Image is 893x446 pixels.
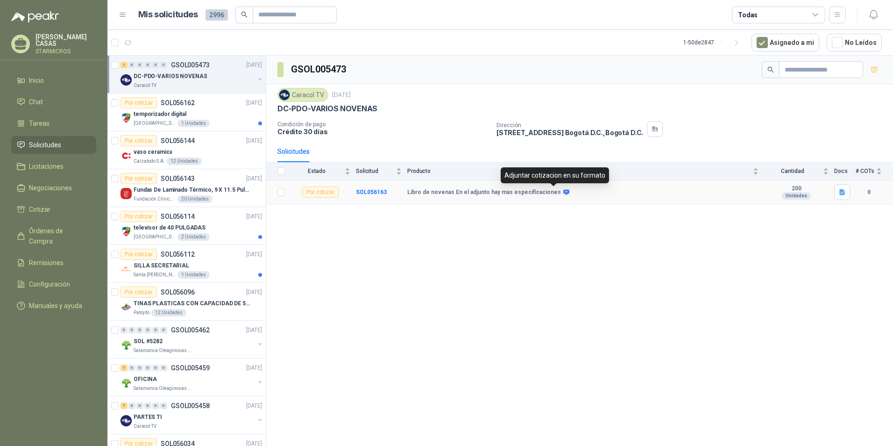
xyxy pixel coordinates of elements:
[120,377,132,388] img: Company Logo
[134,110,186,119] p: temporizador digital
[107,283,266,321] a: Por cotizarSOL056096[DATE] Company LogoTINAS PLASTICAS CON CAPACIDAD DE 50 KGPatojito12 Unidades
[738,10,758,20] div: Todas
[107,207,266,245] a: Por cotizarSOL056114[DATE] Company Logotelevisor de 40 PULGADAS[GEOGRAPHIC_DATA][PERSON_NAME]2 Un...
[161,137,195,144] p: SOL056144
[29,97,43,107] span: Chat
[134,261,189,270] p: SILLA SECRETARIAL
[171,62,210,68] p: GSOL005473
[29,301,82,311] span: Manuales y ayuda
[834,162,856,180] th: Docs
[134,413,162,422] p: PARTES TI
[11,297,96,315] a: Manuales y ayuda
[11,136,96,154] a: Solicitudes
[120,403,128,409] div: 7
[134,375,157,384] p: OFICINA
[134,186,250,194] p: Fundas De Laminado Térmico, 9 X 11.5 Pulgadas
[161,251,195,258] p: SOL056112
[128,403,135,409] div: 0
[134,423,156,430] p: Caracol TV
[856,188,882,197] b: 0
[120,400,264,430] a: 7 0 0 0 0 0 GSOL005458[DATE] Company LogoPARTES TICaracol TV
[246,174,262,183] p: [DATE]
[291,62,347,77] h3: GSOL005473
[120,173,157,184] div: Por cotizar
[107,94,266,131] a: Por cotizarSOL056162[DATE] Company Logotemporizador digital[GEOGRAPHIC_DATA][PERSON_NAME]1 Unidades
[29,140,61,150] span: Solicitudes
[120,226,132,237] img: Company Logo
[134,148,172,157] p: vaso ceramica
[177,195,213,203] div: 20 Unidades
[277,121,489,128] p: Condición de pago
[501,167,609,183] div: Adjuntar cotizacion en su formato
[134,233,176,241] p: [GEOGRAPHIC_DATA][PERSON_NAME]
[160,62,167,68] div: 0
[120,264,132,275] img: Company Logo
[134,72,207,81] p: DC-PDO-VARIOS NOVENAS
[751,34,819,51] button: Asignado a mi
[144,403,151,409] div: 0
[120,287,157,298] div: Por cotizar
[120,365,128,371] div: 1
[206,9,228,21] span: 2996
[246,212,262,221] p: [DATE]
[120,302,132,313] img: Company Logo
[856,162,893,180] th: # COTs
[177,271,210,279] div: 1 Unidades
[246,137,262,145] p: [DATE]
[11,115,96,132] a: Tareas
[764,168,821,174] span: Cantidad
[302,187,339,198] div: Por cotizar
[134,158,165,165] p: Calzatodo S.A.
[291,162,356,180] th: Estado
[120,74,132,86] img: Company Logo
[291,168,343,174] span: Estado
[764,185,829,193] b: 200
[152,403,159,409] div: 0
[277,104,377,114] p: DC-PDO-VARIOS NOVENAS
[246,364,262,373] p: [DATE]
[767,66,774,73] span: search
[407,168,751,174] span: Producto
[120,362,264,392] a: 1 0 0 0 0 0 GSOL005459[DATE] Company LogoOFICINASalamanca Oleaginosas SAS
[136,62,143,68] div: 0
[407,162,764,180] th: Producto
[151,309,186,317] div: 12 Unidades
[161,213,195,220] p: SOL056114
[35,34,96,47] p: [PERSON_NAME] CASAS
[11,222,96,250] a: Órdenes de Compra
[246,402,262,410] p: [DATE]
[134,337,163,346] p: SOL #5282
[29,279,70,289] span: Configuración
[356,189,387,195] a: SOL056163
[134,271,176,279] p: Santa [PERSON_NAME]
[11,254,96,272] a: Remisiones
[120,415,132,426] img: Company Logo
[107,169,266,207] a: Por cotizarSOL056143[DATE] Company LogoFundas De Laminado Térmico, 9 X 11.5 PulgadasFundación Clí...
[246,99,262,108] p: [DATE]
[161,175,195,182] p: SOL056143
[160,327,167,333] div: 0
[35,49,96,54] p: STARMICROS
[246,326,262,335] p: [DATE]
[332,91,351,100] p: [DATE]
[144,365,151,371] div: 0
[138,8,198,22] h1: Mis solicitudes
[277,146,310,157] div: Solicitudes
[160,403,167,409] div: 0
[29,204,50,215] span: Cotizar
[29,75,44,86] span: Inicio
[120,112,132,123] img: Company Logo
[134,299,250,308] p: TINAS PLASTICAS CON CAPACIDAD DE 50 KG
[246,250,262,259] p: [DATE]
[134,223,206,232] p: televisor de 40 PULGADAS
[241,11,248,18] span: search
[683,35,744,50] div: 1 - 50 de 2847
[144,62,151,68] div: 0
[171,327,210,333] p: GSOL005462
[128,365,135,371] div: 0
[246,288,262,297] p: [DATE]
[134,347,192,354] p: Salamanca Oleaginosas SAS
[134,309,149,317] p: Patojito
[177,233,210,241] div: 2 Unidades
[496,129,643,137] p: [STREET_ADDRESS] Bogotá D.C. , Bogotá D.C.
